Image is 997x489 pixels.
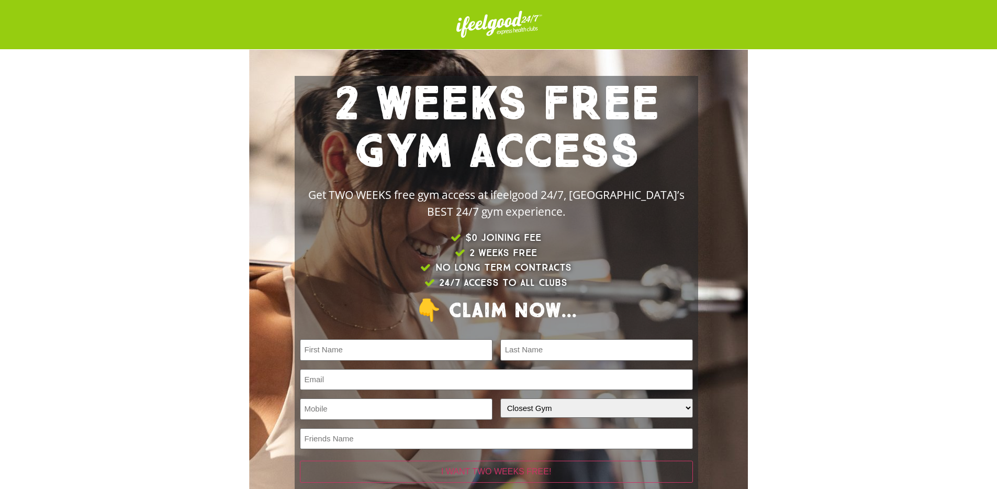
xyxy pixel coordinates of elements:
input: I WANT TWO WEEKS FREE! [300,461,693,483]
span: NO LONG TERM CONTRACTS [433,260,572,275]
input: Friends Name [300,428,693,450]
h1: 👇 Claim Now... [300,301,693,321]
input: Email [300,369,693,391]
span: $0 JOINING FEE [463,230,541,246]
h1: 2 WEEKS FREE GYM ACCESS [300,81,693,176]
input: Mobile [300,398,492,420]
input: Last Name [500,339,693,361]
div: Get TWO WEEKS free gym access at ifeelgood 24/7, [GEOGRAPHIC_DATA]’s BEST 24/7 gym experience. [300,187,693,220]
input: First Name [300,339,492,361]
span: 2 WEEKS FREE [467,246,537,261]
span: 24/7 ACCESS TO ALL CLUBS [436,275,567,291]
